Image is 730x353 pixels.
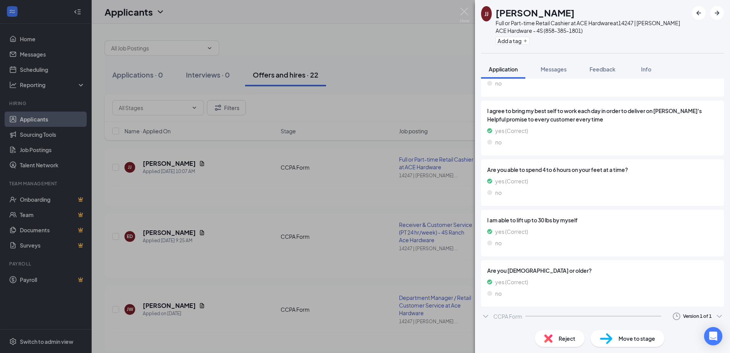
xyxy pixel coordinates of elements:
span: no [495,79,502,87]
div: JJ [485,10,488,18]
button: PlusAdd a tag [496,37,530,45]
div: Open Intercom Messenger [704,327,722,345]
svg: Plus [523,39,528,43]
svg: ArrowRight [712,8,722,18]
span: Reject [559,334,575,343]
span: Move to stage [619,334,655,343]
div: Full or Part-time Retail Cashier at ACE Hardware at 14247 | [PERSON_NAME] ACE Hardware - 4S (858-... [496,19,688,34]
span: Are you able to spend 4 to 6 hours on your feet at a time? [487,165,718,174]
div: Version 1 of 1 [683,313,712,319]
span: yes (Correct) [495,177,528,185]
span: no [495,188,502,197]
button: ArrowRight [710,6,724,20]
svg: ChevronDown [481,312,490,321]
span: I agree to bring my best self to work each day in order to deliver on [PERSON_NAME]'s Helpful pro... [487,107,718,123]
svg: Clock [672,312,681,321]
span: I am able to lift up to 30 lbs by myself [487,216,718,224]
span: Application [489,66,518,73]
span: no [495,239,502,247]
h1: [PERSON_NAME] [496,6,575,19]
span: yes (Correct) [495,227,528,236]
span: Messages [541,66,567,73]
span: no [495,138,502,146]
svg: ArrowLeftNew [694,8,703,18]
span: Feedback [589,66,615,73]
svg: ChevronDown [715,312,724,321]
span: no [495,289,502,298]
span: Are you [DEMOGRAPHIC_DATA] or older? [487,266,718,275]
span: yes (Correct) [495,126,528,135]
span: Info [641,66,651,73]
div: CCPA Form [493,313,522,320]
span: yes (Correct) [495,278,528,286]
button: ArrowLeftNew [692,6,706,20]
